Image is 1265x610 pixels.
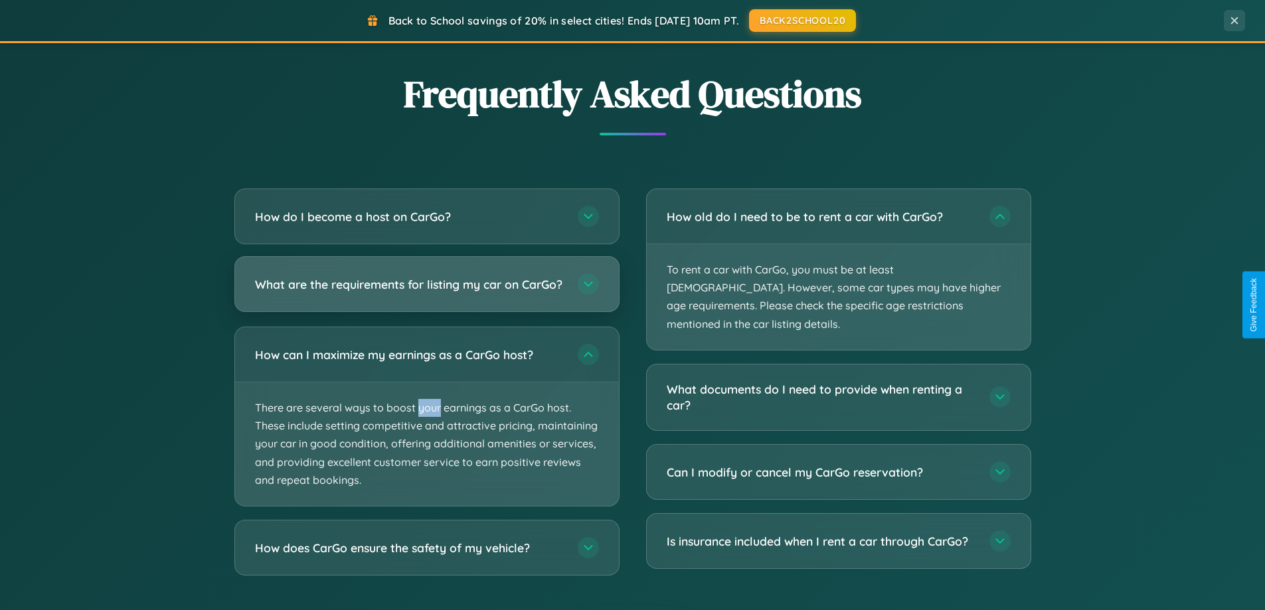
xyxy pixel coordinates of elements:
h3: Can I modify or cancel my CarGo reservation? [667,464,976,481]
h3: What are the requirements for listing my car on CarGo? [255,276,564,293]
h3: How old do I need to be to rent a car with CarGo? [667,208,976,225]
h3: What documents do I need to provide when renting a car? [667,381,976,414]
h3: Is insurance included when I rent a car through CarGo? [667,533,976,550]
h3: How do I become a host on CarGo? [255,208,564,225]
div: Give Feedback [1249,278,1258,332]
h3: How does CarGo ensure the safety of my vehicle? [255,540,564,556]
span: Back to School savings of 20% in select cities! Ends [DATE] 10am PT. [388,14,739,27]
h2: Frequently Asked Questions [234,68,1031,119]
h3: How can I maximize my earnings as a CarGo host? [255,346,564,363]
p: To rent a car with CarGo, you must be at least [DEMOGRAPHIC_DATA]. However, some car types may ha... [647,244,1031,350]
p: There are several ways to boost your earnings as a CarGo host. These include setting competitive ... [235,382,619,506]
button: BACK2SCHOOL20 [749,9,856,32]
